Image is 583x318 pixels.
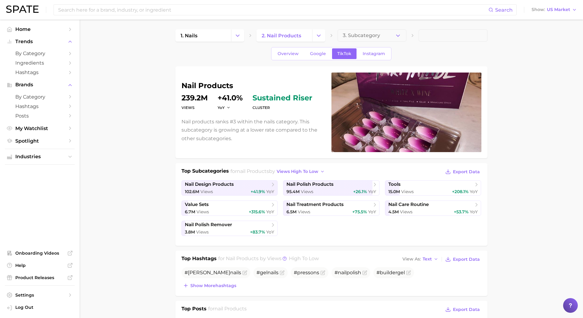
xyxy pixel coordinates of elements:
[444,305,481,314] button: Export Data
[388,181,401,187] span: tools
[185,202,209,208] span: value sets
[267,270,276,275] span: nail
[185,222,232,228] span: nail polish remover
[272,48,304,59] a: Overview
[310,51,326,56] span: Google
[343,33,380,38] span: 3. Subcategory
[15,250,64,256] span: Onboarding Videos
[181,167,229,177] h1: Top Subcategories
[332,48,357,59] a: TikTok
[547,8,570,11] span: US Market
[230,270,239,275] span: nail
[453,169,480,174] span: Export Data
[298,209,310,215] span: Views
[362,270,367,275] button: Flag as miscategorized or irrelevant
[289,256,319,261] span: high to low
[388,189,400,194] span: 15.0m
[181,33,197,39] span: 1. nails
[15,39,64,44] span: Trends
[15,94,64,100] span: by Category
[5,49,75,58] a: by Category
[15,82,64,88] span: Brands
[15,275,64,280] span: Product Releases
[338,29,406,42] button: 3. Subcategory
[252,104,312,111] dt: cluster
[286,181,334,187] span: nail polish products
[470,209,478,215] span: YoY
[320,270,325,275] button: Flag as miscategorized or irrelevant
[185,209,195,215] span: 6.7m
[181,200,278,216] a: value sets6.7m Views+315.6% YoY
[185,229,195,235] span: 3.8m
[357,48,390,59] a: Instagram
[5,68,75,77] a: Hashtags
[5,92,75,102] a: by Category
[312,29,325,42] button: Change Category
[218,105,225,110] span: YoY
[175,29,231,42] a: 1. nails
[275,167,327,176] button: views high to low
[196,229,209,235] span: Views
[376,270,405,275] span: #buildergel
[15,305,70,310] span: Log Out
[283,180,379,196] a: nail polish products95.4m Views+26.1% YoY
[5,261,75,270] a: Help
[181,255,217,264] h1: Top Hashtags
[15,263,64,268] span: Help
[385,200,481,216] a: nail care routine4.5m Views+53.7% YoY
[453,307,480,312] span: Export Data
[226,256,259,261] span: nail products
[266,189,274,194] span: YoY
[283,200,379,216] a: nail treatment products6.5m Views+75.5% YoY
[286,189,300,194] span: 95.4m
[301,189,313,194] span: Views
[266,229,274,235] span: YoY
[532,8,545,11] span: Show
[495,7,513,13] span: Search
[190,283,236,288] span: Show more hashtags
[15,69,64,75] span: Hashtags
[530,6,578,14] button: ShowUS Market
[444,167,481,176] button: Export Data
[181,180,278,196] a: nail design products102.6m Views+41.9% YoY
[181,94,208,102] dd: 239.2m
[294,270,319,275] span: #pressons
[286,209,297,215] span: 6.5m
[5,303,75,313] a: Log out. Currently logged in with e-mail meng.zhang@wella.com.
[402,257,421,261] span: View As
[185,270,241,275] span: #[PERSON_NAME] s
[181,281,238,290] button: Show morehashtags
[453,257,480,262] span: Export Data
[406,270,411,275] button: Flag as miscategorized or irrelevant
[338,270,346,275] span: nail
[444,255,481,264] button: Export Data
[423,257,432,261] span: Text
[256,270,278,275] span: #gel s
[286,202,344,208] span: nail treatment products
[5,80,75,89] button: Brands
[196,209,209,215] span: Views
[218,255,319,264] h2: for by Views
[15,138,64,144] span: Spotlight
[5,24,75,34] a: Home
[5,136,75,146] a: Spotlight
[5,152,75,161] button: Industries
[58,5,488,15] input: Search here for a brand, industry, or ingredient
[5,102,75,111] a: Hashtags
[249,209,265,215] span: +315.6%
[388,202,429,208] span: nail care routine
[5,124,75,133] a: My Watchlist
[237,168,269,174] span: nail products
[400,209,413,215] span: Views
[242,270,247,275] button: Flag as miscategorized or irrelevant
[305,48,331,59] a: Google
[352,209,367,215] span: +75.5%
[181,118,324,143] p: Nail products ranks #3 within the nails category. This subcategory is growing at a lower rate com...
[15,60,64,66] span: Ingredients
[218,105,231,110] button: YoY
[337,51,351,56] span: TikTok
[353,189,367,194] span: +26.1%
[15,51,64,56] span: by Category
[280,270,285,275] button: Flag as miscategorized or irrelevant
[15,113,64,119] span: Posts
